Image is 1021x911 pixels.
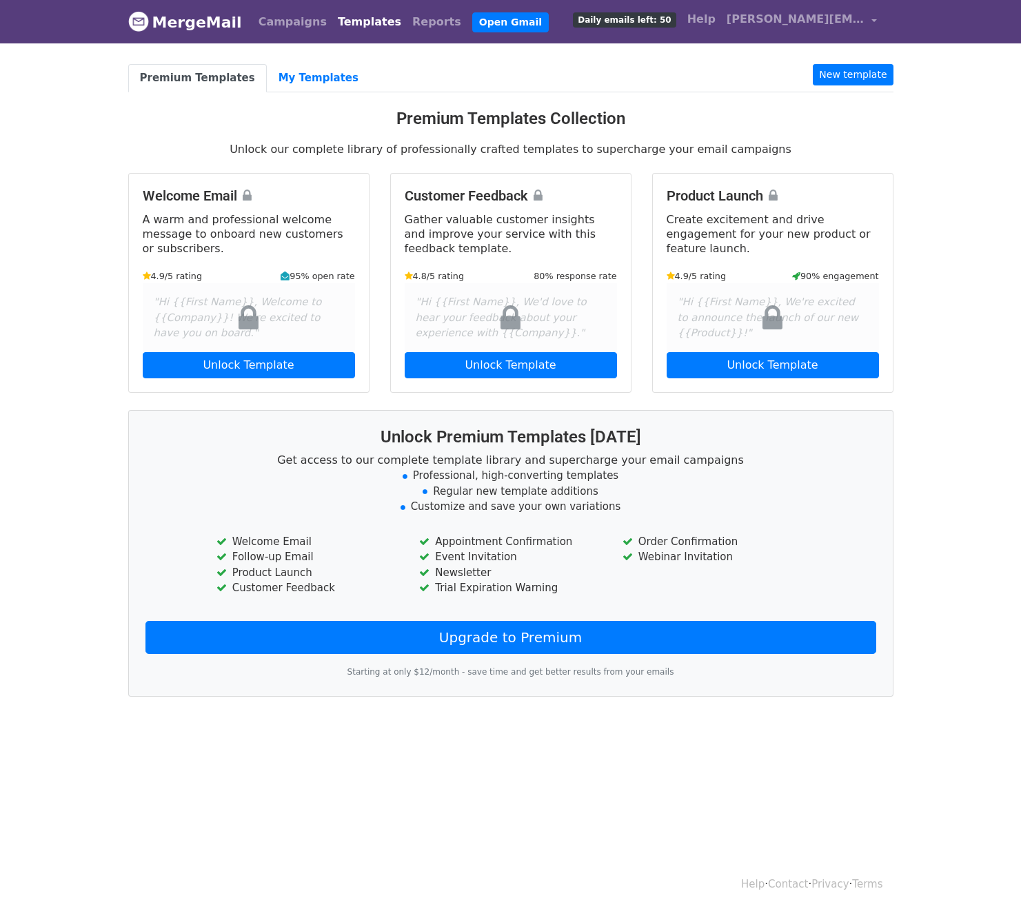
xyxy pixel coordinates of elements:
[623,549,805,565] li: Webinar Invitation
[405,187,617,204] h4: Customer Feedback
[407,8,467,36] a: Reports
[281,269,354,283] small: 95% open rate
[682,6,721,33] a: Help
[667,187,879,204] h4: Product Launch
[667,212,879,256] p: Create excitement and drive engagement for your new product or feature launch.
[128,64,267,92] a: Premium Templates
[128,8,242,37] a: MergeMail
[811,878,849,890] a: Privacy
[143,269,203,283] small: 4.9/5 rating
[472,12,549,32] a: Open Gmail
[419,565,601,581] li: Newsletter
[216,549,398,565] li: Follow-up Email
[145,468,876,484] li: Professional, high-converting templates
[143,212,355,256] p: A warm and professional welcome message to onboard new customers or subscribers.
[216,534,398,550] li: Welcome Email
[667,269,727,283] small: 4.9/5 rating
[768,878,808,890] a: Contact
[128,109,893,129] h3: Premium Templates Collection
[667,283,879,352] div: "Hi {{First Name}}, We're excited to announce the launch of our new {{Product}}!"
[419,580,601,596] li: Trial Expiration Warning
[332,8,407,36] a: Templates
[727,11,865,28] span: [PERSON_NAME][EMAIL_ADDRESS][DOMAIN_NAME]
[216,565,398,581] li: Product Launch
[721,6,882,38] a: [PERSON_NAME][EMAIL_ADDRESS][DOMAIN_NAME]
[813,64,893,85] a: New template
[623,534,805,550] li: Order Confirmation
[145,427,876,447] h3: Unlock Premium Templates [DATE]
[143,352,355,378] a: Unlock Template
[145,499,876,515] li: Customize and save your own variations
[405,269,465,283] small: 4.8/5 rating
[267,64,370,92] a: My Templates
[792,269,879,283] small: 90% engagement
[143,283,355,352] div: "Hi {{First Name}}, Welcome to {{Company}}! We're excited to have you on board."
[128,11,149,32] img: MergeMail logo
[567,6,681,33] a: Daily emails left: 50
[573,12,676,28] span: Daily emails left: 50
[405,352,617,378] a: Unlock Template
[667,352,879,378] a: Unlock Template
[145,665,876,679] p: Starting at only $12/month - save time and get better results from your emails
[145,621,876,654] a: Upgrade to Premium
[253,8,332,36] a: Campaigns
[145,453,876,467] p: Get access to our complete template library and supercharge your email campaigns
[852,878,882,890] a: Terms
[419,549,601,565] li: Event Invitation
[419,534,601,550] li: Appointment Confirmation
[143,187,355,204] h4: Welcome Email
[145,484,876,500] li: Regular new template additions
[405,283,617,352] div: "Hi {{First Name}}, We'd love to hear your feedback about your experience with {{Company}}."
[741,878,765,890] a: Help
[405,212,617,256] p: Gather valuable customer insights and improve your service with this feedback template.
[534,269,616,283] small: 80% response rate
[128,142,893,156] p: Unlock our complete library of professionally crafted templates to supercharge your email campaigns
[216,580,398,596] li: Customer Feedback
